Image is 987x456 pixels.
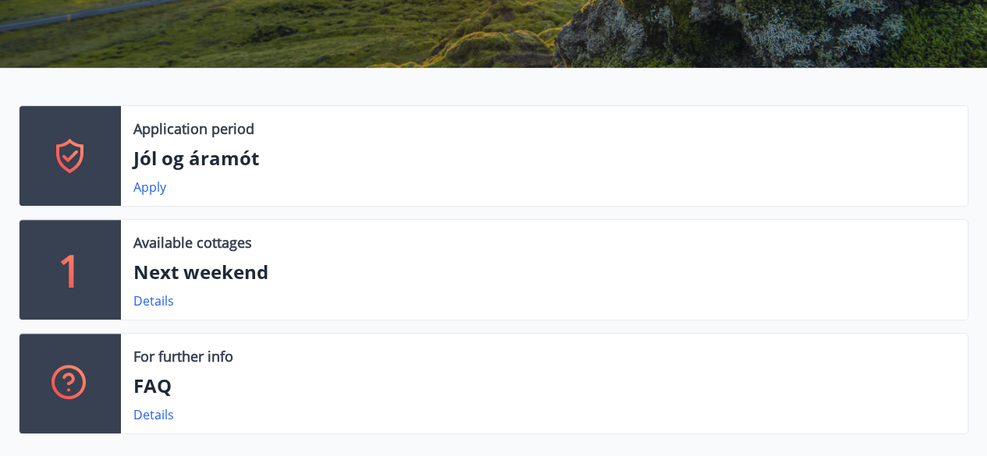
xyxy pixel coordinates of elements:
p: Application period [133,118,254,139]
p: Jól og áramót [133,145,955,171]
a: Details [133,406,174,423]
p: Next weekend [133,259,955,285]
p: FAQ [133,373,955,399]
p: 1 [58,240,83,299]
p: For further info [133,346,233,366]
a: Details [133,292,174,309]
p: Available cottages [133,232,252,253]
a: Apply [133,179,166,196]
